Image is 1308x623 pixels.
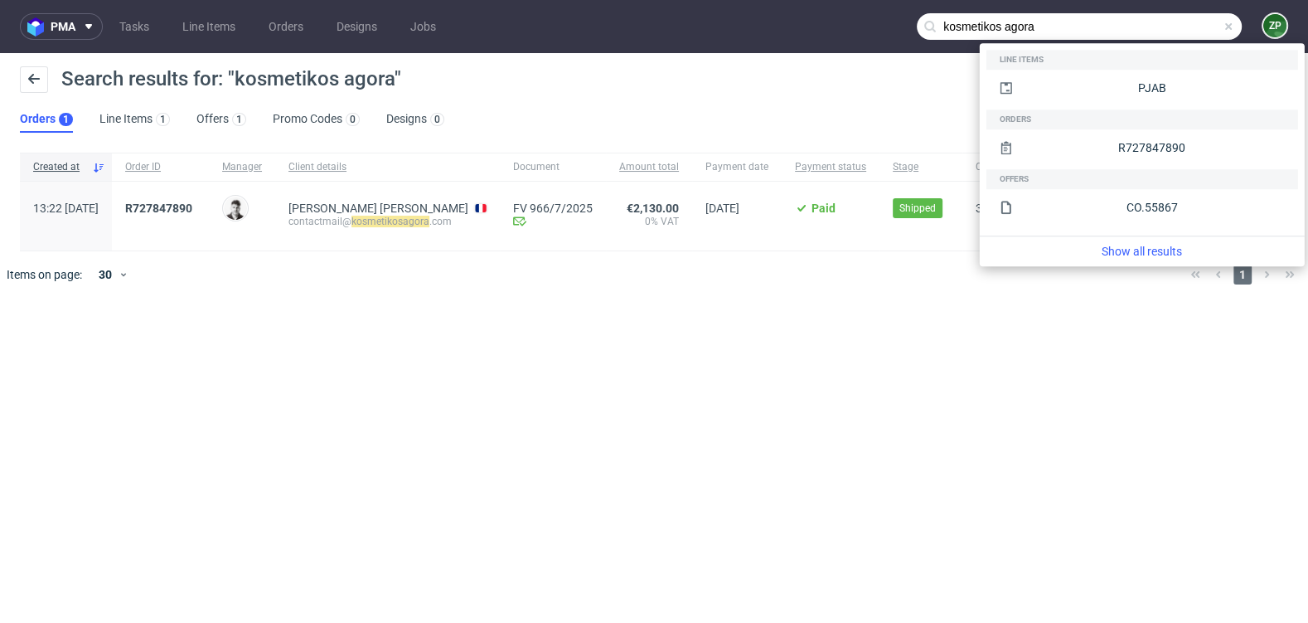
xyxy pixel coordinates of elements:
[627,202,679,215] span: €2,130.00
[236,114,242,125] div: 1
[705,160,768,174] span: Payment date
[125,202,196,215] a: R727847890
[288,160,487,174] span: Client details
[1233,265,1252,285] span: 1
[288,202,468,215] a: [PERSON_NAME] [PERSON_NAME]
[89,263,119,286] div: 30
[33,202,99,215] span: 13:22 [DATE]
[172,13,245,40] a: Line Items
[327,13,387,40] a: Designs
[259,13,313,40] a: Orders
[350,114,356,125] div: 0
[705,202,739,215] span: [DATE]
[27,17,51,37] img: logo
[811,202,836,215] span: Paid
[20,13,103,40] button: pma
[63,114,69,125] div: 1
[976,202,1002,215] span: 3000
[51,21,75,32] span: pma
[288,215,487,228] div: contactmail@ .com
[196,106,246,133] a: Offers1
[1263,14,1286,37] figcaption: ZP
[986,50,1298,70] div: Line items
[7,266,82,283] span: Items on page:
[513,202,593,215] a: FV 966/7/2025
[224,197,247,220] img: Daniel Portillo
[795,160,866,174] span: Payment status
[1126,199,1178,216] div: CO.55867
[351,216,403,227] mark: kosmetikos
[986,243,1298,260] a: Show all results
[125,202,192,215] span: R727847890
[125,160,196,174] span: Order ID
[986,110,1298,129] div: Orders
[109,13,159,40] a: Tasks
[33,160,85,174] span: Created at
[899,201,936,216] span: Shipped
[386,106,444,133] a: Designs0
[619,160,679,174] span: Amount total
[222,160,262,174] span: Manager
[99,106,170,133] a: Line Items1
[976,202,1071,215] div: x
[403,216,429,227] mark: agora
[893,160,949,174] span: Stage
[400,13,446,40] a: Jobs
[434,114,440,125] div: 0
[20,106,73,133] a: Orders1
[273,106,360,133] a: Promo Codes0
[513,160,593,174] span: Document
[619,215,679,228] span: 0% VAT
[976,160,1071,174] span: Cart
[1118,139,1185,156] div: R727847890
[160,114,166,125] div: 1
[986,169,1298,189] div: Offers
[61,67,401,90] span: Search results for: "kosmetikos agora"
[1138,80,1166,96] div: PJAB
